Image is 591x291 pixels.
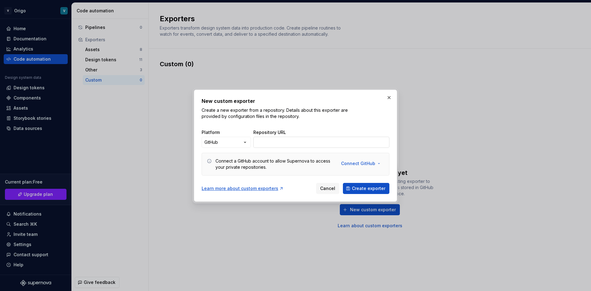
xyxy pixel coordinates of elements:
[202,185,284,192] a: Learn more about custom exporters
[253,129,286,135] label: Repository URL
[352,185,385,192] span: Create exporter
[343,183,389,194] button: Create exporter
[316,183,339,194] button: Cancel
[202,97,389,105] h2: New custom exporter
[341,160,375,167] span: Connect GitHub
[337,158,384,169] button: Connect GitHub
[202,129,220,135] label: Platform
[215,158,333,170] div: Connect a GitHub account to allow Supernova to access your private repositories.
[202,107,349,119] p: Create a new exporter from a repository. Details about this exporter are provided by configuratio...
[320,185,335,192] span: Cancel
